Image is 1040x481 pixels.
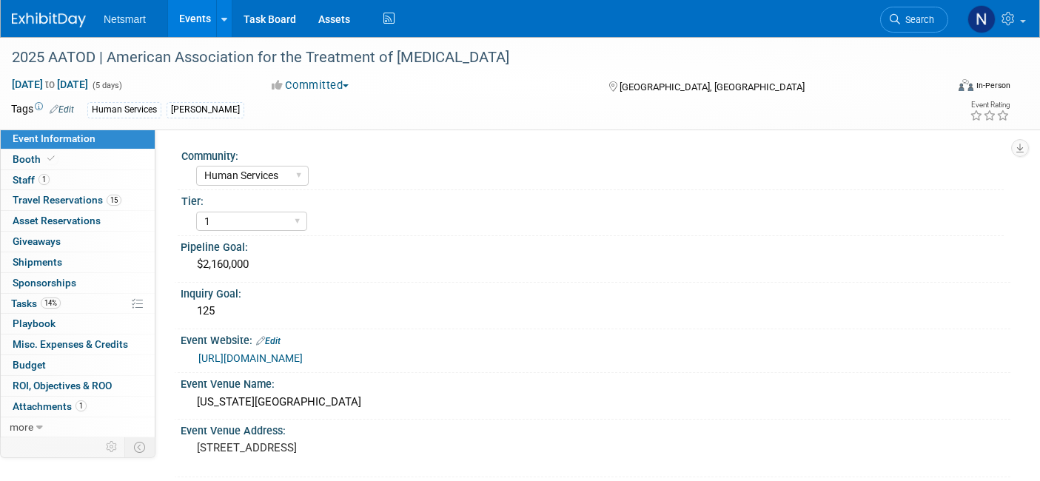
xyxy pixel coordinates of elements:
span: Sponsorships [13,277,76,289]
span: Staff [13,174,50,186]
a: ROI, Objectives & ROO [1,376,155,396]
span: Asset Reservations [13,215,101,226]
img: ExhibitDay [12,13,86,27]
div: 2025 AATOD | American Association for the Treatment of [MEDICAL_DATA] [7,44,925,71]
div: [US_STATE][GEOGRAPHIC_DATA] [192,391,999,414]
td: Tags [11,101,74,118]
span: Tasks [11,297,61,309]
a: more [1,417,155,437]
td: Toggle Event Tabs [125,437,155,457]
span: Budget [13,359,46,371]
a: Tasks14% [1,294,155,314]
img: Format-Inperson.png [959,79,973,91]
div: Pipeline Goal: [181,236,1010,255]
a: Edit [50,104,74,115]
span: Netsmart [104,13,146,25]
a: Search [880,7,948,33]
div: Inquiry Goal: [181,283,1010,301]
div: Tier: [181,190,1004,209]
span: Playbook [13,317,56,329]
a: Event Information [1,129,155,149]
a: Attachments1 [1,397,155,417]
span: Attachments [13,400,87,412]
div: Human Services [87,102,161,118]
span: [DATE] [DATE] [11,78,89,91]
div: In-Person [976,80,1010,91]
a: Misc. Expenses & Credits [1,334,155,354]
pre: [STREET_ADDRESS] [197,441,510,454]
span: Travel Reservations [13,194,121,206]
i: Booth reservation complete [47,155,55,163]
span: ROI, Objectives & ROO [13,380,112,391]
div: [PERSON_NAME] [167,102,244,118]
div: $2,160,000 [192,253,999,276]
span: Giveaways [13,235,61,247]
a: Booth [1,149,155,169]
span: (5 days) [91,81,122,90]
div: Event Venue Name: [181,373,1010,391]
div: Event Format [862,77,1010,99]
span: Booth [13,153,58,165]
span: Shipments [13,256,62,268]
span: 1 [76,400,87,411]
span: 1 [38,174,50,185]
div: Event Venue Address: [181,420,1010,438]
a: Budget [1,355,155,375]
a: Asset Reservations [1,211,155,231]
a: Edit [256,336,281,346]
span: 14% [41,297,61,309]
span: Search [900,14,934,25]
td: Personalize Event Tab Strip [99,437,125,457]
a: Playbook [1,314,155,334]
span: Misc. Expenses & Credits [13,338,128,350]
a: Travel Reservations15 [1,190,155,210]
img: Nina Finn [967,5,996,33]
span: 15 [107,195,121,206]
div: Community: [181,145,1004,164]
span: to [43,78,57,90]
span: more [10,421,33,433]
span: [GEOGRAPHIC_DATA], [GEOGRAPHIC_DATA] [620,81,805,92]
span: Event Information [13,132,95,144]
a: Staff1 [1,170,155,190]
button: Committed [266,78,355,93]
a: Shipments [1,252,155,272]
a: Giveaways [1,232,155,252]
div: Event Rating [970,101,1010,109]
div: 125 [192,300,999,323]
div: Event Website: [181,329,1010,349]
a: Sponsorships [1,273,155,293]
a: [URL][DOMAIN_NAME] [198,352,303,364]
